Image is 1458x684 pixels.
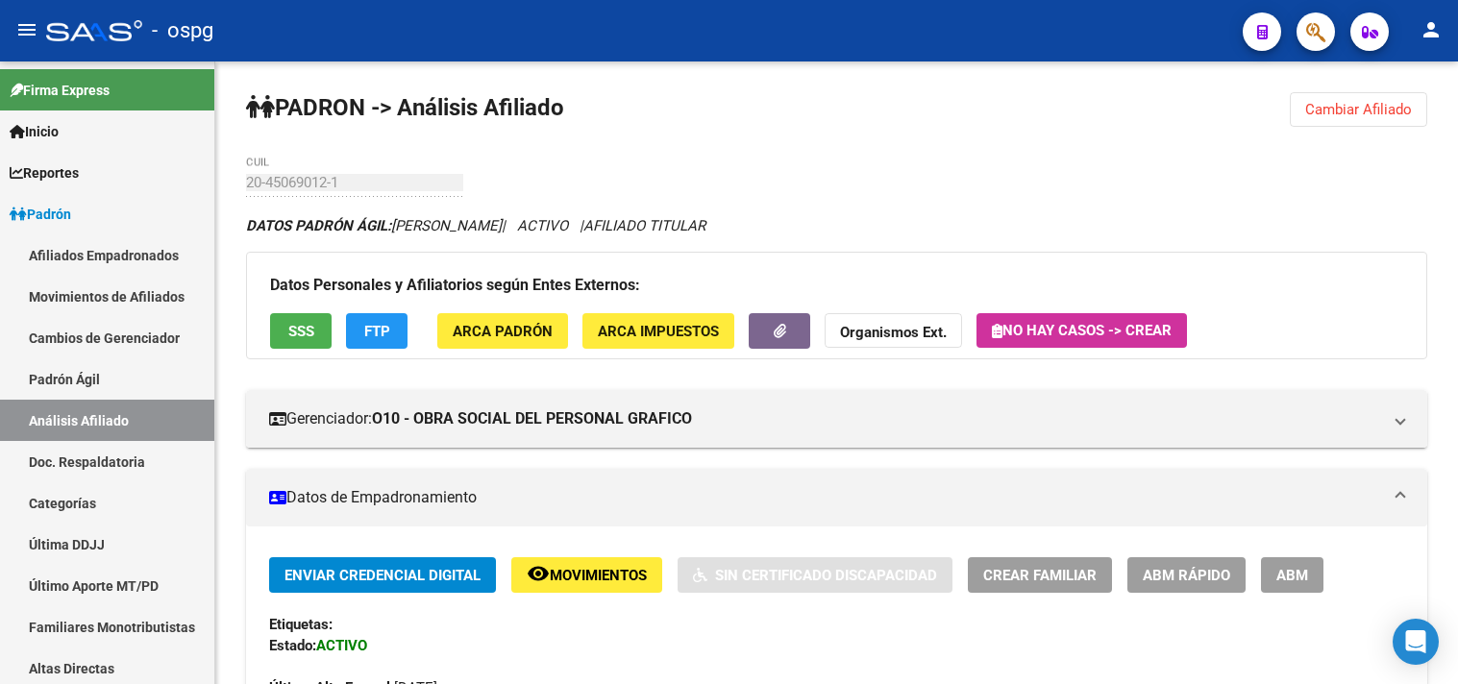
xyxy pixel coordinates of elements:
span: ARCA Impuestos [598,323,719,340]
strong: Estado: [269,637,316,654]
span: SSS [288,323,314,340]
strong: O10 - OBRA SOCIAL DEL PERSONAL GRAFICO [372,408,692,429]
span: ARCA Padrón [453,323,553,340]
button: SSS [270,313,332,349]
span: ABM [1276,567,1308,584]
mat-expansion-panel-header: Datos de Empadronamiento [246,469,1427,526]
span: Firma Express [10,80,110,101]
strong: PADRON -> Análisis Afiliado [246,94,564,121]
mat-icon: remove_red_eye [527,562,550,585]
button: ARCA Padrón [437,313,568,349]
button: No hay casos -> Crear [976,313,1187,348]
span: Sin Certificado Discapacidad [715,567,937,584]
span: Enviar Credencial Digital [284,567,481,584]
button: ABM [1261,557,1323,593]
button: Sin Certificado Discapacidad [678,557,952,593]
span: ABM Rápido [1143,567,1230,584]
strong: Organismos Ext. [840,324,947,341]
button: Organismos Ext. [825,313,962,349]
span: Reportes [10,162,79,183]
mat-icon: person [1420,18,1443,41]
button: Cambiar Afiliado [1290,92,1427,127]
span: FTP [364,323,390,340]
mat-panel-title: Datos de Empadronamiento [269,487,1381,508]
span: No hay casos -> Crear [992,322,1172,339]
span: Cambiar Afiliado [1305,101,1412,118]
button: Movimientos [511,557,662,593]
h3: Datos Personales y Afiliatorios según Entes Externos: [270,272,1403,299]
span: Movimientos [550,567,647,584]
mat-expansion-panel-header: Gerenciador:O10 - OBRA SOCIAL DEL PERSONAL GRAFICO [246,390,1427,448]
strong: ACTIVO [316,637,367,654]
button: Crear Familiar [968,557,1112,593]
i: | ACTIVO | [246,217,705,234]
span: Padrón [10,204,71,225]
button: ABM Rápido [1127,557,1246,593]
strong: Etiquetas: [269,616,333,633]
strong: DATOS PADRÓN ÁGIL: [246,217,391,234]
button: Enviar Credencial Digital [269,557,496,593]
button: FTP [346,313,408,349]
mat-icon: menu [15,18,38,41]
div: Open Intercom Messenger [1393,619,1439,665]
span: - ospg [152,10,213,52]
span: [PERSON_NAME] [246,217,502,234]
span: Inicio [10,121,59,142]
mat-panel-title: Gerenciador: [269,408,1381,429]
span: Crear Familiar [983,567,1097,584]
button: ARCA Impuestos [582,313,734,349]
span: AFILIADO TITULAR [583,217,705,234]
